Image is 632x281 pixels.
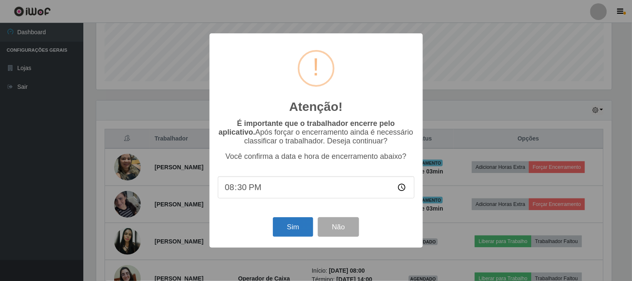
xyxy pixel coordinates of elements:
[218,152,415,161] p: Você confirma a data e hora de encerramento abaixo?
[289,99,342,114] h2: Atenção!
[219,119,395,136] b: É importante que o trabalhador encerre pelo aplicativo.
[318,217,359,237] button: Não
[273,217,313,237] button: Sim
[218,119,415,146] p: Após forçar o encerramento ainda é necessário classificar o trabalhador. Deseja continuar?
